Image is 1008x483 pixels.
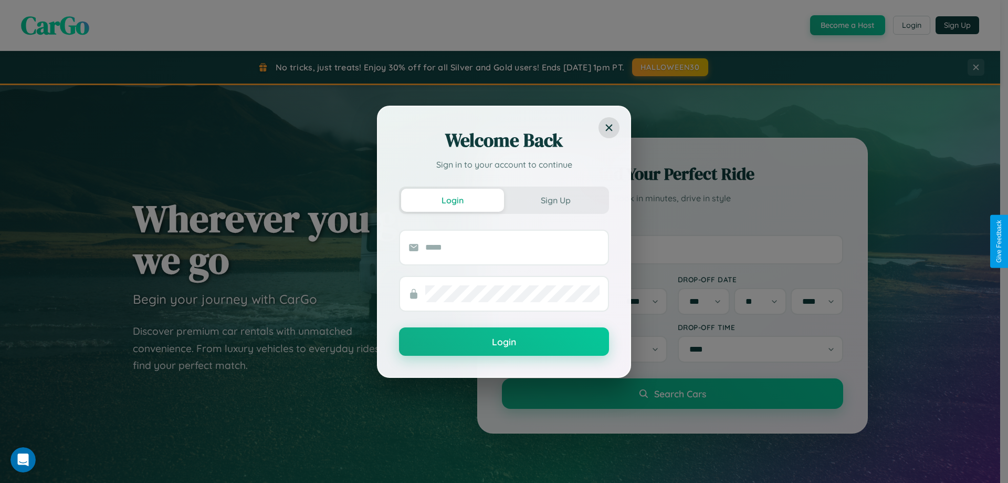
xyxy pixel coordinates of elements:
[401,189,504,212] button: Login
[399,158,609,171] p: Sign in to your account to continue
[399,128,609,153] h2: Welcome Back
[10,447,36,472] iframe: Intercom live chat
[995,220,1003,263] div: Give Feedback
[399,327,609,356] button: Login
[504,189,607,212] button: Sign Up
